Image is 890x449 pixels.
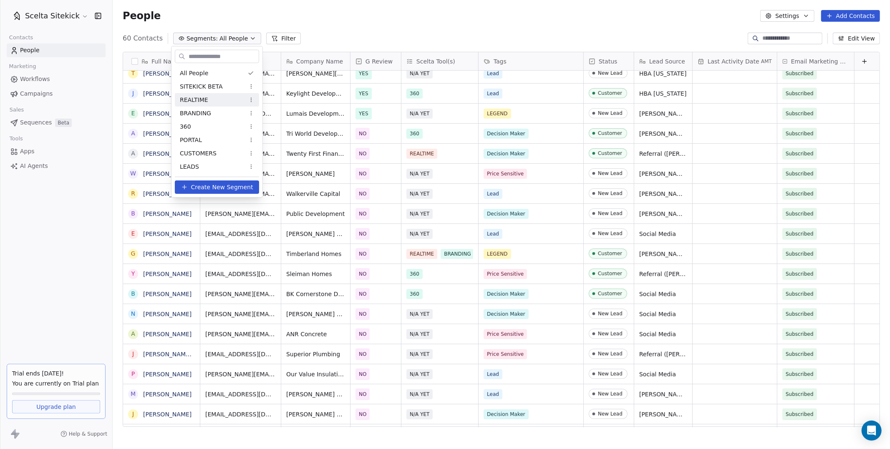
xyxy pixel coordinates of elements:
span: SITEKICK BETA [180,82,223,91]
span: CUSTOMERS [180,149,217,158]
span: 360 [180,122,191,131]
span: PORTAL [180,136,202,145]
span: All People [180,69,208,78]
button: Create New Segment [175,180,259,194]
span: BRANDING [180,109,211,118]
span: LEADS [180,162,199,171]
div: Suggestions [175,66,259,173]
span: REALTIME [180,96,208,104]
span: Create New Segment [191,183,253,192]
